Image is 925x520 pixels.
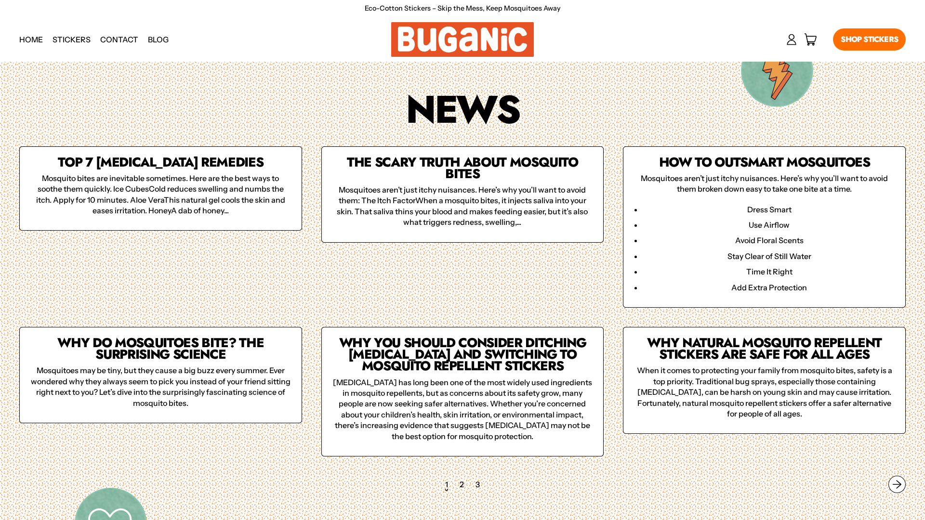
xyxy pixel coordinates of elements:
[474,479,482,490] a: Page 3
[833,28,906,51] a: Shop Stickers
[391,22,534,57] img: Buganic
[888,476,906,493] a: Next page
[659,153,870,171] a: How to Outsmart Mosquitoes
[58,153,263,171] a: Top 7 [MEDICAL_DATA] Remedies
[19,476,906,493] nav: Pagination
[647,333,882,364] a: Why Natural Mosquito Repellent Stickers Are Safe for All Ages
[347,153,578,183] a: The Scary Truth About Mosquito Bites
[443,479,450,490] span: Page 1
[458,479,466,490] a: Page 2
[14,27,48,52] a: Home
[95,27,143,52] a: Contact
[143,27,173,52] a: Blog
[48,27,95,52] a: Stickers
[57,333,264,364] a: Why Do Mosquitoes Bite? The Surprising Science
[19,92,906,127] h1: News
[339,333,586,375] a: Why You Should Consider Ditching [MEDICAL_DATA] and Switching to Mosquito Repellent Stickers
